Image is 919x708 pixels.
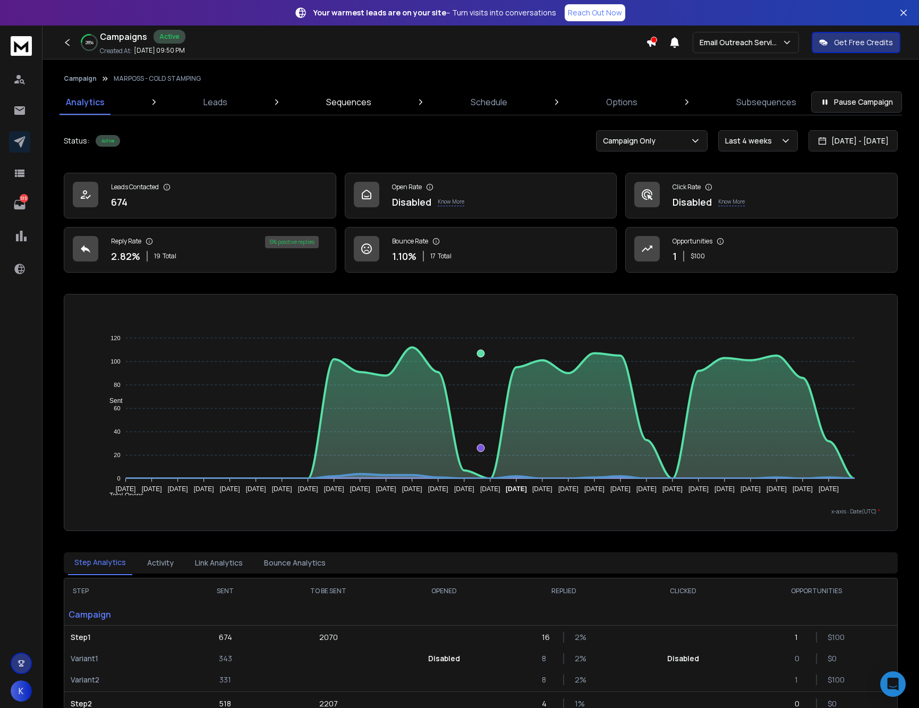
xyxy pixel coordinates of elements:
[793,486,813,493] tspan: [DATE]
[114,452,120,458] tspan: 20
[59,89,111,115] a: Analytics
[266,578,392,604] th: TO BE SENT
[542,653,552,664] p: 8
[81,508,880,516] p: x-axis : Date(UTC)
[767,486,787,493] tspan: [DATE]
[20,194,28,203] p: 515
[691,252,705,260] p: $ 100
[345,227,617,273] a: Bounce Rate1.10%17Total
[812,32,900,53] button: Get Free Credits
[141,551,180,575] button: Activity
[64,578,185,604] th: STEP
[320,89,378,115] a: Sequences
[741,486,761,493] tspan: [DATE]
[71,675,178,685] p: Variant 2
[428,486,448,493] tspan: [DATE]
[134,46,185,55] p: [DATE] 09:50 PM
[115,486,135,493] tspan: [DATE]
[392,183,422,191] p: Open Rate
[96,135,120,147] div: Active
[662,486,683,493] tspan: [DATE]
[402,486,422,493] tspan: [DATE]
[64,173,336,218] a: Leads Contacted674
[64,227,336,273] a: Reply Rate2.82%19Total5% positive replies
[313,7,556,18] p: – Turn visits into conversations
[71,632,178,643] p: Step 1
[584,486,605,493] tspan: [DATE]
[667,653,699,664] p: Disabled
[542,675,552,685] p: 8
[636,486,657,493] tspan: [DATE]
[111,237,141,246] p: Reply Rate
[392,237,428,246] p: Bounce Rate
[111,183,159,191] p: Leads Contacted
[197,89,234,115] a: Leads
[100,30,147,43] h1: Campaigns
[117,475,120,482] tspan: 0
[736,96,796,108] p: Subsequences
[326,96,371,108] p: Sequences
[575,632,585,643] p: 2 %
[795,632,805,643] p: 1
[430,252,436,260] span: 17
[219,632,232,643] p: 674
[64,136,89,146] p: Status:
[219,675,231,685] p: 331
[725,136,776,146] p: Last 4 weeks
[575,653,585,664] p: 2 %
[714,486,735,493] tspan: [DATE]
[603,136,660,146] p: Campaign Only
[454,486,474,493] tspan: [DATE]
[219,486,240,493] tspan: [DATE]
[68,551,132,575] button: Step Analytics
[219,653,232,664] p: 343
[428,653,460,664] p: Disabled
[834,37,893,48] p: Get Free Credits
[392,249,416,264] p: 1.10 %
[203,96,227,108] p: Leads
[575,675,585,685] p: 2 %
[324,486,344,493] tspan: [DATE]
[11,680,32,702] button: K
[100,47,132,55] p: Created At:
[64,74,97,83] button: Campaign
[71,653,178,664] p: Variant 1
[736,578,897,604] th: OPPORTUNITIES
[246,486,266,493] tspan: [DATE]
[464,89,514,115] a: Schedule
[101,492,143,499] span: Total Opens
[438,252,452,260] span: Total
[154,30,185,44] div: Active
[568,7,622,18] p: Reach Out Now
[185,578,266,604] th: SENT
[110,358,120,365] tspan: 100
[688,486,709,493] tspan: [DATE]
[272,486,292,493] tspan: [DATE]
[11,36,32,56] img: logo
[795,675,805,685] p: 1
[730,89,803,115] a: Subsequences
[828,675,838,685] p: $ 100
[392,578,497,604] th: OPENED
[506,486,527,493] tspan: [DATE]
[114,382,120,388] tspan: 80
[66,96,105,108] p: Analytics
[392,195,431,209] p: Disabled
[565,4,625,21] a: Reach Out Now
[258,551,332,575] button: Bounce Analytics
[828,653,838,664] p: $ 0
[471,96,507,108] p: Schedule
[111,249,140,264] p: 2.82 %
[558,486,578,493] tspan: [DATE]
[114,428,120,435] tspan: 40
[631,578,736,604] th: CLICKED
[828,632,838,643] p: $ 100
[625,173,898,218] a: Click RateDisabledKnow More
[114,405,120,411] tspan: 60
[700,37,782,48] p: Email Outreach Service
[673,249,677,264] p: 1
[600,89,644,115] a: Options
[345,173,617,218] a: Open RateDisabledKnow More
[114,74,201,83] p: MARPOSS - COLD STAMPING
[319,632,338,643] p: 2070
